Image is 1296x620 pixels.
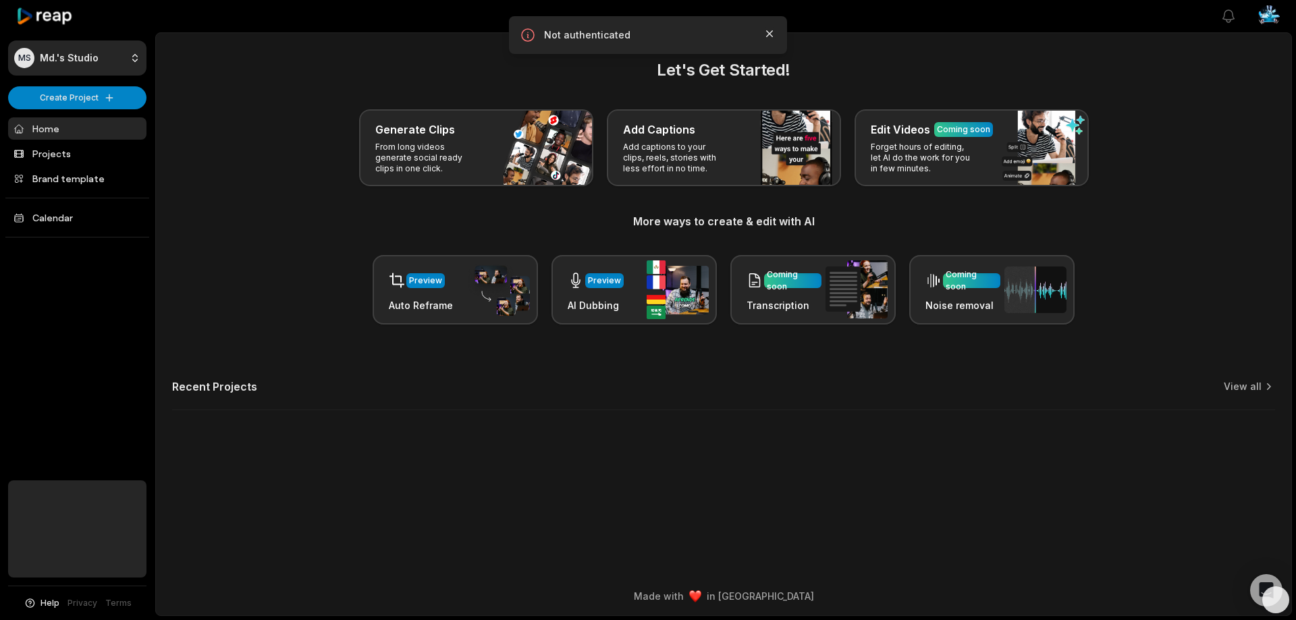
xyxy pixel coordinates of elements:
[871,142,975,174] p: Forget hours of editing, let AI do the work for you in few minutes.
[172,58,1275,82] h2: Let's Get Started!
[172,380,257,393] h2: Recent Projects
[588,275,621,287] div: Preview
[8,167,146,190] a: Brand template
[568,298,624,312] h3: AI Dubbing
[747,298,821,312] h3: Transcription
[1004,266,1066,313] img: noise_removal.png
[468,264,530,316] img: auto_reframe.png
[623,121,695,138] h3: Add Captions
[8,86,146,109] button: Create Project
[1224,380,1262,393] a: View all
[946,269,998,293] div: Coming soon
[8,117,146,140] a: Home
[871,121,930,138] h3: Edit Videos
[375,121,455,138] h3: Generate Clips
[826,260,888,318] img: transcription.png
[1250,574,1282,607] div: Open Intercom Messenger
[767,269,819,293] div: Coming soon
[105,597,132,609] a: Terms
[937,123,990,136] div: Coming soon
[623,142,728,174] p: Add captions to your clips, reels, stories with less effort in no time.
[168,589,1279,603] div: Made with in [GEOGRAPHIC_DATA]
[8,206,146,229] a: Calendar
[24,597,59,609] button: Help
[40,597,59,609] span: Help
[544,28,752,42] p: Not authenticated
[14,48,34,68] div: MS
[8,142,146,165] a: Projects
[40,52,99,64] p: Md.'s Studio
[647,260,709,319] img: ai_dubbing.png
[389,298,453,312] h3: Auto Reframe
[172,213,1275,229] h3: More ways to create & edit with AI
[689,590,701,602] img: heart emoji
[375,142,480,174] p: From long videos generate social ready clips in one click.
[409,275,442,287] div: Preview
[925,298,1000,312] h3: Noise removal
[67,597,97,609] a: Privacy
